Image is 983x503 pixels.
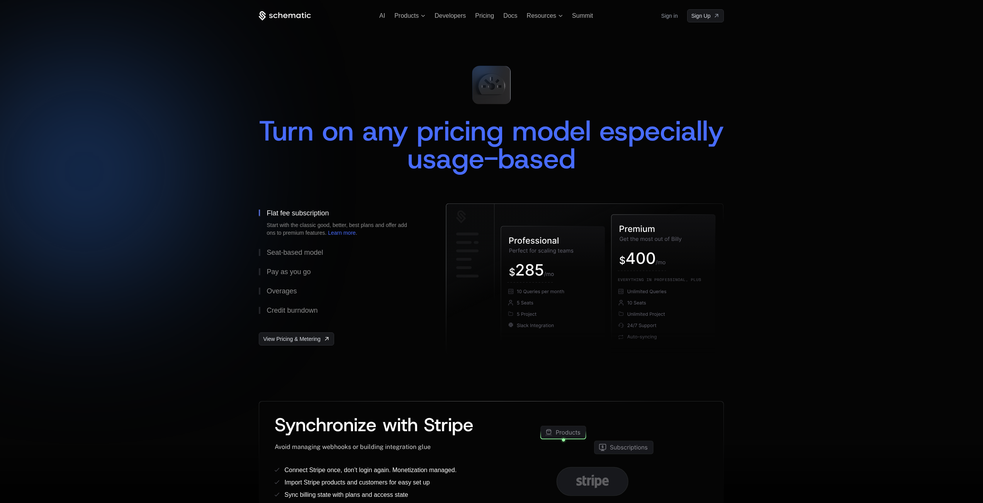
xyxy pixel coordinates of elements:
span: Avoid managing webhooks or building integration glue [275,443,431,450]
span: Import Stripe products and customers for easy set up [284,479,430,486]
span: Products [394,12,419,19]
div: Overages [267,288,297,295]
span: View Pricing & Metering [263,335,320,343]
g: 400 [626,252,655,264]
a: Developers [435,12,466,19]
a: Pricing [475,12,494,19]
span: Sync billing state with plans and access state [284,491,408,498]
a: Summit [572,12,593,19]
div: Seat-based model [267,249,323,256]
div: Start with the classic good, better, best plans and offer add ons to premium features. . [267,221,413,237]
span: Turn on any pricing model especially usage-based [259,112,732,177]
button: Seat-based model [259,243,421,262]
a: [object Object],[object Object] [259,332,334,345]
a: [object Object] [687,9,724,22]
button: Credit burndown [259,301,421,320]
div: Credit burndown [267,307,317,314]
a: AI [379,12,385,19]
button: Pay as you go [259,262,421,281]
div: Flat fee subscription [267,210,329,217]
a: Docs [503,12,517,19]
button: Flat fee subscriptionStart with the classic good, better, best plans and offer add ons to premium... [259,203,421,243]
a: Learn more [328,230,356,236]
button: Overages [259,281,421,301]
g: 285 [516,264,543,276]
span: Synchronize with Stripe [275,412,474,437]
span: Sign Up [691,12,711,20]
a: Sign in [661,10,678,22]
span: Connect Stripe once, don’t login again. Monetization managed. [284,467,457,473]
span: Resources [527,12,556,19]
div: Pay as you go [267,268,311,275]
